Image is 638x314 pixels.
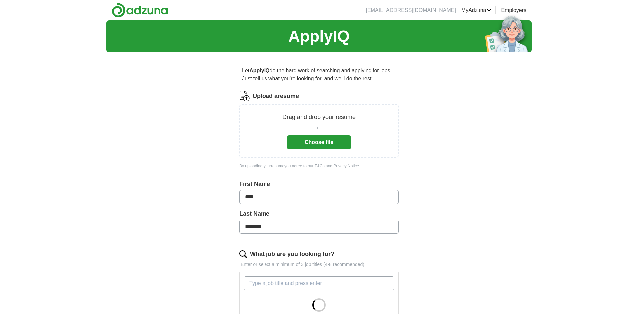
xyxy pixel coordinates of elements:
[250,250,334,259] label: What job are you looking for?
[239,250,247,258] img: search.png
[461,6,492,14] a: MyAdzuna
[239,64,399,85] p: Let do the hard work of searching and applying for jobs. Just tell us what you're looking for, an...
[288,24,350,48] h1: ApplyIQ
[253,92,299,101] label: Upload a resume
[239,261,399,268] p: Enter or select a minimum of 3 job titles (4-8 recommended)
[239,180,399,189] label: First Name
[112,3,168,18] img: Adzuna logo
[501,6,526,14] a: Employers
[333,164,359,168] a: Privacy Notice
[317,124,321,131] span: or
[239,91,250,101] img: CV Icon
[244,276,394,290] input: Type a job title and press enter
[287,135,351,149] button: Choose file
[315,164,325,168] a: T&Cs
[239,163,399,169] div: By uploading your resume you agree to our and .
[239,209,399,218] label: Last Name
[282,113,356,122] p: Drag and drop your resume
[249,68,269,73] strong: ApplyIQ
[366,6,456,14] li: [EMAIL_ADDRESS][DOMAIN_NAME]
